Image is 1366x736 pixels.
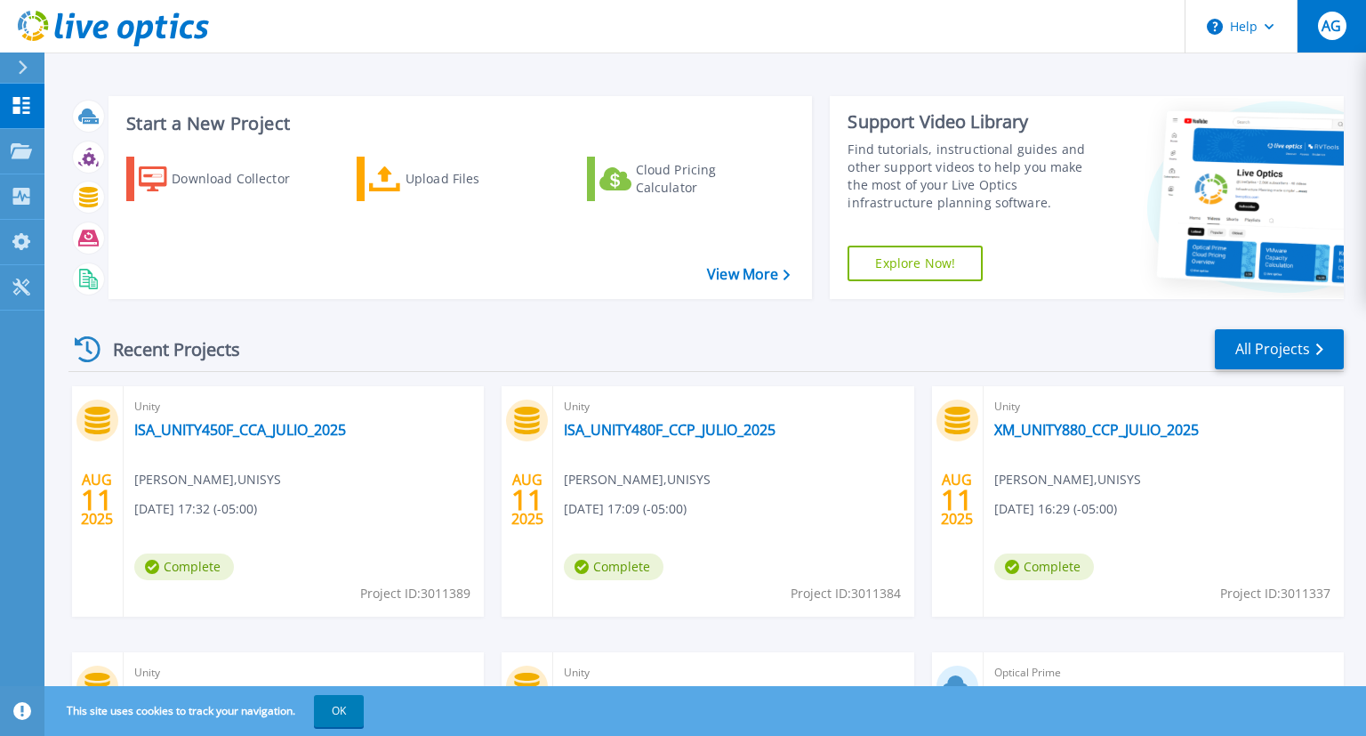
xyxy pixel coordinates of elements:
[994,421,1199,439] a: XM_UNITY880_CCP_JULIO_2025
[564,421,775,439] a: ISA_UNITY480F_CCP_JULIO_2025
[81,492,113,507] span: 11
[134,499,257,519] span: [DATE] 17:32 (-05:00)
[511,492,543,507] span: 11
[49,695,364,727] span: This site uses cookies to track your navigation.
[564,470,711,489] span: [PERSON_NAME] , UNISYS
[68,328,264,371] div: Recent Projects
[1220,584,1330,603] span: Project ID: 3011337
[360,584,470,603] span: Project ID: 3011389
[357,157,555,201] a: Upload Files
[134,554,234,580] span: Complete
[791,584,901,603] span: Project ID: 3011384
[126,157,325,201] a: Download Collector
[848,141,1105,212] div: Find tutorials, instructional guides and other support videos to help you make the most of your L...
[134,470,281,489] span: [PERSON_NAME] , UNISYS
[994,499,1117,519] span: [DATE] 16:29 (-05:00)
[994,470,1141,489] span: [PERSON_NAME] , UNISYS
[848,246,983,281] a: Explore Now!
[172,161,314,197] div: Download Collector
[636,161,778,197] div: Cloud Pricing Calculator
[564,554,663,580] span: Complete
[134,421,346,439] a: ISA_UNITY450F_CCA_JULIO_2025
[134,663,473,683] span: Unity
[994,397,1333,417] span: Unity
[406,161,548,197] div: Upload Files
[994,663,1333,683] span: Optical Prime
[848,110,1105,133] div: Support Video Library
[314,695,364,727] button: OK
[940,467,974,532] div: AUG 2025
[134,397,473,417] span: Unity
[80,467,114,532] div: AUG 2025
[126,114,790,133] h3: Start a New Project
[564,397,903,417] span: Unity
[564,663,903,683] span: Unity
[707,266,790,283] a: View More
[994,554,1094,580] span: Complete
[587,157,785,201] a: Cloud Pricing Calculator
[941,492,973,507] span: 11
[1215,329,1344,369] a: All Projects
[564,499,687,519] span: [DATE] 17:09 (-05:00)
[1322,19,1341,33] span: AG
[510,467,544,532] div: AUG 2025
